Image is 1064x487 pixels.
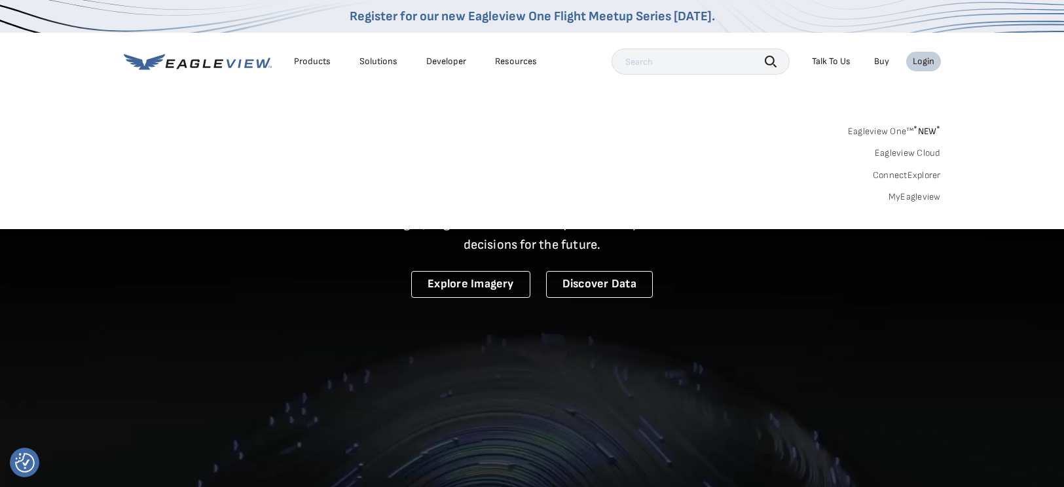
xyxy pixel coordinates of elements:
[612,48,790,75] input: Search
[812,56,851,67] div: Talk To Us
[359,56,397,67] div: Solutions
[889,191,941,203] a: MyEagleview
[913,56,934,67] div: Login
[495,56,537,67] div: Resources
[874,56,889,67] a: Buy
[15,453,35,473] button: Consent Preferences
[426,56,466,67] a: Developer
[546,271,653,298] a: Discover Data
[350,9,715,24] a: Register for our new Eagleview One Flight Meetup Series [DATE].
[294,56,331,67] div: Products
[875,147,941,159] a: Eagleview Cloud
[873,170,941,181] a: ConnectExplorer
[15,453,35,473] img: Revisit consent button
[848,122,941,137] a: Eagleview One™*NEW*
[913,126,940,137] span: NEW
[411,271,530,298] a: Explore Imagery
